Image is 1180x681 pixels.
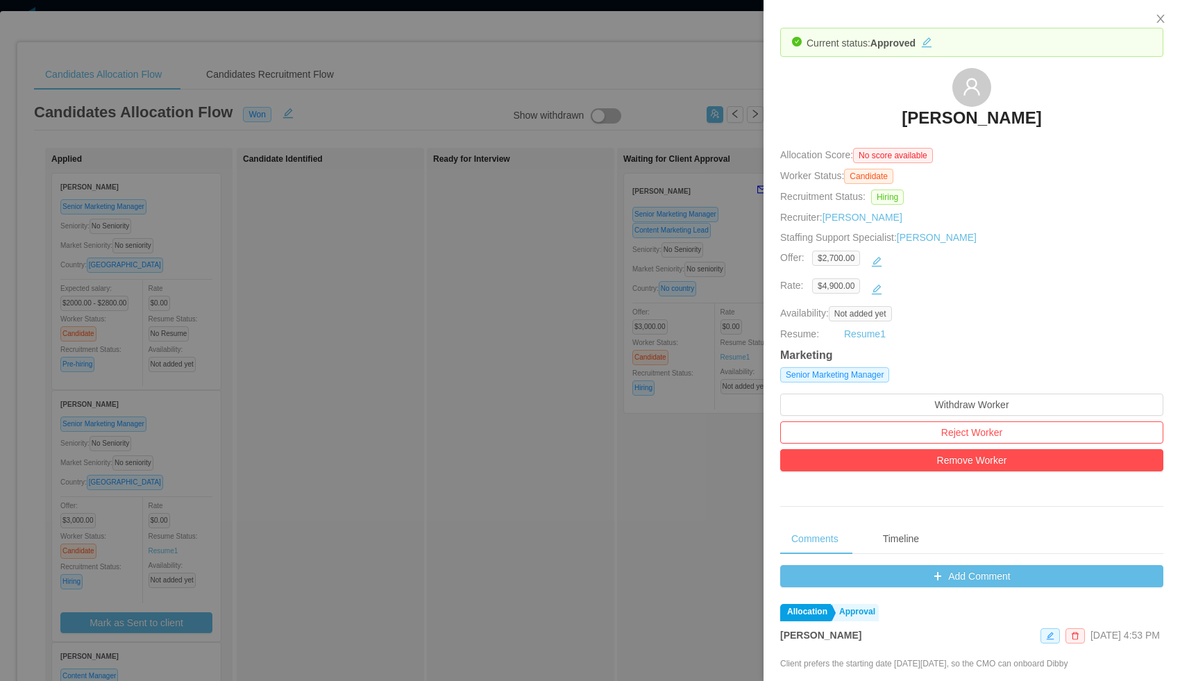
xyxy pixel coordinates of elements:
button: Reject Worker [780,421,1163,444]
button: Withdraw Worker [780,394,1163,416]
span: No score available [853,148,933,163]
span: Current status: [807,37,870,49]
a: [PERSON_NAME] [823,212,902,223]
span: Availability: [780,308,897,319]
strong: [PERSON_NAME] [780,630,861,641]
i: icon: delete [1071,632,1079,640]
span: Candidate [844,169,893,184]
button: icon: edit [866,251,888,273]
strong: Approved [870,37,916,49]
a: [PERSON_NAME] [902,107,1041,137]
div: Timeline [872,523,930,555]
i: icon: check-circle [792,37,802,47]
span: Senior Marketing Manager [780,367,889,382]
span: Not added yet [829,306,892,321]
span: Allocation Score: [780,149,853,160]
span: Recruiter: [780,212,902,223]
h3: [PERSON_NAME] [902,107,1041,129]
span: Hiring [871,190,904,205]
div: Comments [780,523,850,555]
span: Staffing Support Specialist: [780,232,977,243]
span: $4,900.00 [812,278,860,294]
p: Client prefers the starting date [DATE][DATE], so the CMO can onboard Dibby [780,657,1068,670]
span: Recruitment Status: [780,191,866,202]
a: [PERSON_NAME] [897,232,977,243]
a: Approval [832,604,879,621]
span: Resume: [780,328,819,339]
strong: Marketing [780,349,833,361]
button: icon: plusAdd Comment [780,565,1163,587]
i: icon: user [962,77,981,96]
i: icon: edit [1046,632,1054,640]
span: Worker Status: [780,170,844,181]
button: Remove Worker [780,449,1163,471]
button: icon: edit [916,34,938,48]
button: icon: edit [866,278,888,301]
a: Allocation [780,604,831,621]
a: Resume1 [844,327,886,342]
span: [DATE] 4:53 PM [1090,630,1160,641]
span: $2,700.00 [812,251,860,266]
i: icon: close [1155,13,1166,24]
